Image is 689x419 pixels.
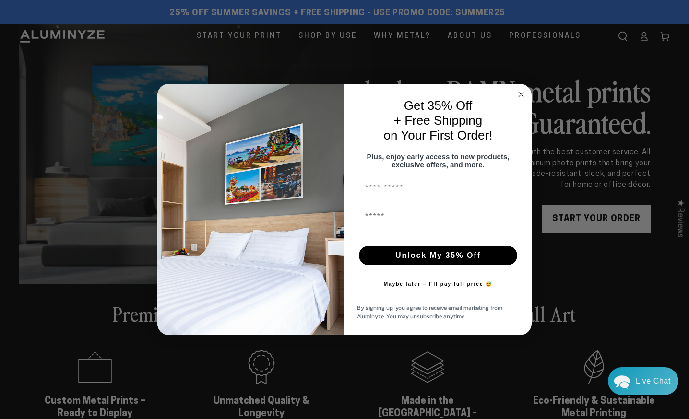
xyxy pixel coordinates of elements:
div: Contact Us Directly [636,367,671,395]
button: Close dialog [515,89,527,100]
span: Get 35% Off [404,98,473,113]
button: Maybe later – I’ll pay full price 😅 [379,275,498,294]
button: Unlock My 35% Off [359,246,517,265]
img: underline [357,236,519,236]
img: 728e4f65-7e6c-44e2-b7d1-0292a396982f.jpeg [157,84,344,335]
div: Chat widget toggle [608,367,678,395]
span: Plus, enjoy early access to new products, exclusive offers, and more. [367,152,510,169]
span: By signing up, you agree to receive email marketing from Aluminyze. You may unsubscribe anytime. [357,303,502,321]
span: on Your First Order! [384,128,493,142]
span: + Free Shipping [394,113,482,128]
